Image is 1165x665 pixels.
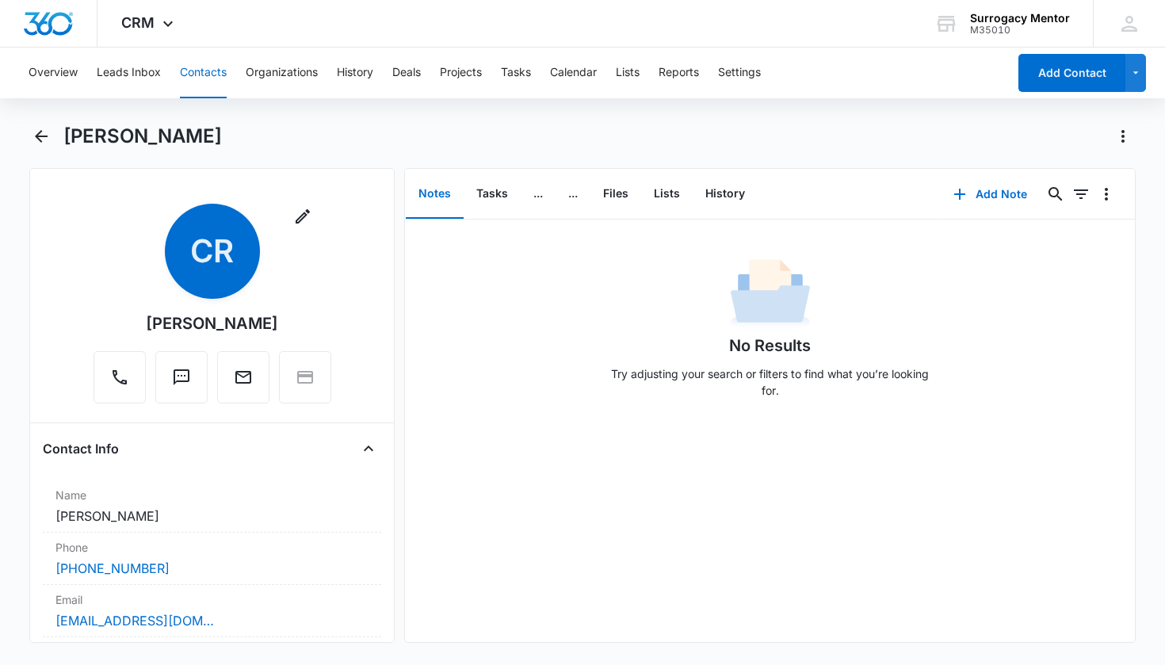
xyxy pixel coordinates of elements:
[550,48,597,98] button: Calendar
[97,48,161,98] button: Leads Inbox
[55,591,369,608] label: Email
[590,170,641,219] button: Files
[392,48,421,98] button: Deals
[217,351,269,403] button: Email
[180,48,227,98] button: Contacts
[440,48,482,98] button: Projects
[406,170,464,219] button: Notes
[1094,182,1119,207] button: Overflow Menu
[464,170,521,219] button: Tasks
[1043,182,1068,207] button: Search...
[155,376,208,389] a: Text
[356,436,381,461] button: Close
[556,170,590,219] button: ...
[659,48,699,98] button: Reports
[970,25,1070,36] div: account id
[155,351,208,403] button: Text
[1110,124,1136,149] button: Actions
[63,124,222,148] h1: [PERSON_NAME]
[693,170,758,219] button: History
[55,539,369,556] label: Phone
[604,365,937,399] p: Try adjusting your search or filters to find what you’re looking for.
[521,170,556,219] button: ...
[29,48,78,98] button: Overview
[501,48,531,98] button: Tasks
[938,175,1043,213] button: Add Note
[43,480,382,533] div: Name[PERSON_NAME]
[43,585,382,637] div: Email[EMAIL_ADDRESS][DOMAIN_NAME]
[718,48,761,98] button: Settings
[729,334,811,357] h1: No Results
[337,48,373,98] button: History
[1068,182,1094,207] button: Filters
[121,14,155,31] span: CRM
[641,170,693,219] button: Lists
[55,559,170,578] a: [PHONE_NUMBER]
[43,439,119,458] h4: Contact Info
[731,254,810,334] img: No Data
[55,611,214,630] a: [EMAIL_ADDRESS][DOMAIN_NAME]
[1018,54,1125,92] button: Add Contact
[616,48,640,98] button: Lists
[55,506,369,526] dd: [PERSON_NAME]
[43,533,382,585] div: Phone[PHONE_NUMBER]
[217,376,269,389] a: Email
[146,311,278,335] div: [PERSON_NAME]
[94,376,146,389] a: Call
[94,351,146,403] button: Call
[29,124,54,149] button: Back
[246,48,318,98] button: Organizations
[165,204,260,299] span: CR
[55,487,369,503] label: Name
[970,12,1070,25] div: account name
